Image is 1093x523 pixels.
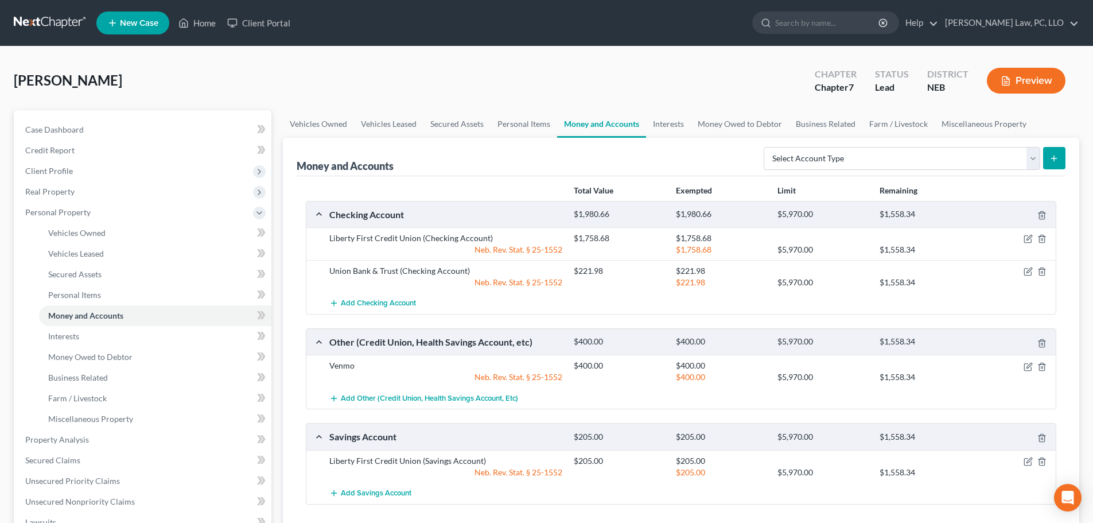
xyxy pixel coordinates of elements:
div: $1,980.66 [568,209,670,220]
div: Money and Accounts [297,159,394,173]
div: District [927,68,968,81]
div: Savings Account [324,431,568,443]
div: $205.00 [670,455,772,467]
span: Add Savings Account [341,489,411,498]
strong: Total Value [574,185,613,195]
div: $1,558.34 [874,336,975,347]
a: Money Owed to Debtor [39,347,271,367]
div: $400.00 [568,360,670,371]
a: Vehicles Owned [39,223,271,243]
a: Interests [39,326,271,347]
a: Help [900,13,938,33]
a: Unsecured Nonpriority Claims [16,491,271,512]
div: Other (Credit Union, Health Savings Account, etc) [324,336,568,348]
strong: Exempted [676,185,712,195]
div: $5,970.00 [772,371,873,383]
div: $5,970.00 [772,244,873,255]
span: Interests [48,331,79,341]
a: Miscellaneous Property [935,110,1033,138]
div: Lead [875,81,909,94]
div: $5,970.00 [772,336,873,347]
div: $1,558.34 [874,209,975,220]
a: Money and Accounts [557,110,646,138]
div: Chapter [815,81,857,94]
span: [PERSON_NAME] [14,72,122,88]
div: $5,970.00 [772,467,873,478]
span: Secured Assets [48,269,102,279]
span: Secured Claims [25,455,80,465]
button: Add Savings Account [329,483,411,504]
div: $221.98 [670,277,772,288]
a: Home [173,13,221,33]
div: NEB [927,81,968,94]
div: $5,970.00 [772,209,873,220]
a: Vehicles Leased [354,110,423,138]
div: $1,558.34 [874,244,975,255]
div: $5,970.00 [772,277,873,288]
div: $1,558.34 [874,432,975,443]
a: Farm / Livestock [862,110,935,138]
a: Personal Items [39,285,271,305]
button: Add Checking Account [329,293,416,314]
div: $205.00 [568,455,670,467]
span: Add Checking Account [341,299,416,308]
button: Add Other (Credit Union, Health Savings Account, etc) [329,388,518,409]
div: $400.00 [670,360,772,371]
a: Farm / Livestock [39,388,271,409]
a: Credit Report [16,140,271,161]
div: Neb. Rev. Stat. § 25-1552 [324,467,568,478]
div: Status [875,68,909,81]
a: Property Analysis [16,429,271,450]
span: Business Related [48,373,108,382]
span: Miscellaneous Property [48,414,133,424]
span: Personal Items [48,290,101,300]
div: Venmo [324,360,568,371]
a: Personal Items [491,110,557,138]
div: Union Bank & Trust (Checking Account) [324,265,568,277]
a: Case Dashboard [16,119,271,140]
span: Unsecured Nonpriority Claims [25,497,135,506]
a: Secured Assets [39,264,271,285]
div: $1,758.68 [568,233,670,244]
div: $400.00 [568,336,670,347]
div: Neb. Rev. Stat. § 25-1552 [324,277,568,288]
div: Chapter [815,68,857,81]
div: $205.00 [568,432,670,443]
div: Liberty First Credit Union (Checking Account) [324,233,568,244]
div: $221.98 [568,265,670,277]
strong: Limit [777,185,796,195]
div: $221.98 [670,265,772,277]
div: $1,980.66 [670,209,772,220]
a: Client Portal [221,13,296,33]
span: Add Other (Credit Union, Health Savings Account, etc) [341,394,518,403]
a: Secured Assets [423,110,491,138]
a: [PERSON_NAME] Law, PC, LLO [939,13,1079,33]
a: Money Owed to Debtor [691,110,789,138]
a: Money and Accounts [39,305,271,326]
div: Neb. Rev. Stat. § 25-1552 [324,244,568,255]
div: $400.00 [670,371,772,383]
span: New Case [120,19,158,28]
span: Client Profile [25,166,73,176]
div: $1,558.34 [874,277,975,288]
div: $1,558.34 [874,371,975,383]
button: Preview [987,68,1065,94]
div: Open Intercom Messenger [1054,484,1082,512]
span: Case Dashboard [25,125,84,134]
a: Miscellaneous Property [39,409,271,429]
span: Farm / Livestock [48,393,107,403]
div: $205.00 [670,432,772,443]
div: Checking Account [324,208,568,220]
span: Unsecured Priority Claims [25,476,120,486]
span: Credit Report [25,145,75,155]
div: $205.00 [670,467,772,478]
span: Real Property [25,187,75,196]
a: Vehicles Owned [283,110,354,138]
a: Vehicles Leased [39,243,271,264]
a: Business Related [39,367,271,388]
div: $1,758.68 [670,233,772,244]
div: $400.00 [670,336,772,347]
span: 7 [849,82,854,92]
strong: Remaining [880,185,917,195]
div: Liberty First Credit Union (Savings Account) [324,455,568,467]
